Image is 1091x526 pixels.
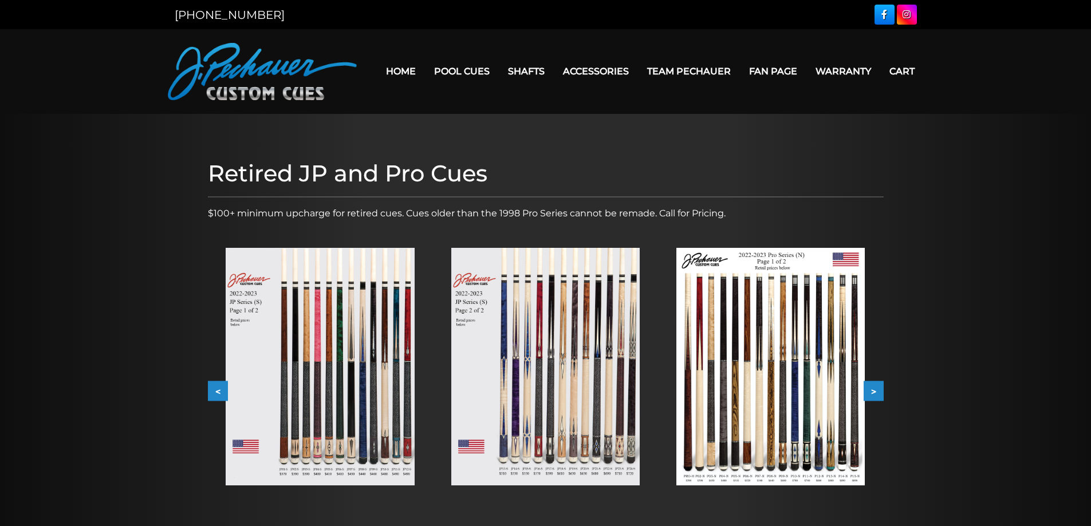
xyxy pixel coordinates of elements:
[168,43,357,100] img: Pechauer Custom Cues
[880,57,924,86] a: Cart
[208,160,884,187] h1: Retired JP and Pro Cues
[864,381,884,401] button: >
[208,381,884,401] div: Carousel Navigation
[175,8,285,22] a: [PHONE_NUMBER]
[740,57,806,86] a: Fan Page
[806,57,880,86] a: Warranty
[208,207,884,220] p: $100+ minimum upcharge for retired cues. Cues older than the 1998 Pro Series cannot be remade. Ca...
[638,57,740,86] a: Team Pechauer
[425,57,499,86] a: Pool Cues
[208,381,228,401] button: <
[554,57,638,86] a: Accessories
[499,57,554,86] a: Shafts
[377,57,425,86] a: Home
